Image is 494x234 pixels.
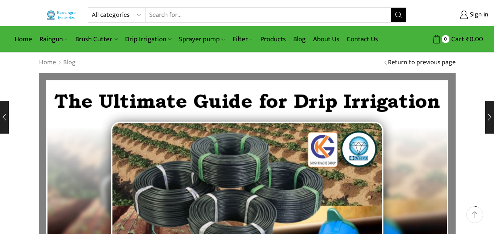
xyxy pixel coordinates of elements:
[290,31,309,48] a: Blog
[121,31,175,48] a: Drip Irrigation
[466,34,470,45] span: ₹
[343,31,382,48] a: Contact Us
[391,8,406,22] button: Search button
[11,31,36,48] a: Home
[175,31,229,48] a: Sprayer pump
[63,58,76,68] a: Blog
[388,58,456,68] a: Return to previous page
[229,31,257,48] a: Filter
[257,31,290,48] a: Products
[449,34,464,44] span: Cart
[39,58,56,68] a: Home
[146,8,391,22] input: Search for...
[442,35,449,43] span: 0
[466,34,483,45] bdi: 0.00
[36,31,72,48] a: Raingun
[72,31,121,48] a: Brush Cutter
[417,8,489,22] a: Sign in
[414,32,483,46] a: 0 Cart ₹0.00
[468,10,489,20] span: Sign in
[309,31,343,48] a: About Us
